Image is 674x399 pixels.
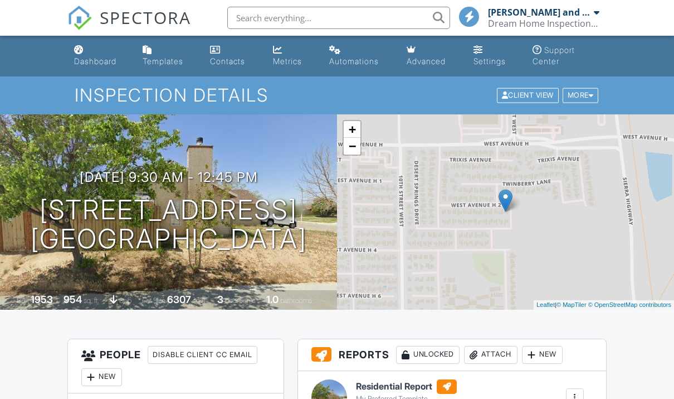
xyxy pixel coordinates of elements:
[496,90,561,99] a: Client View
[75,85,599,105] h1: Inspection Details
[522,346,563,364] div: New
[31,294,53,305] div: 1953
[273,56,302,66] div: Metrics
[344,121,360,138] a: Zoom in
[68,339,284,393] h3: People
[329,56,379,66] div: Automations
[280,296,312,305] span: bathrooms
[469,40,519,72] a: Settings
[64,294,82,305] div: 954
[167,294,191,305] div: 6307
[193,296,207,305] span: sq.ft.
[536,301,555,308] a: Leaflet
[325,40,394,72] a: Automations (Basic)
[356,379,457,394] h6: Residential Report
[556,301,587,308] a: © MapTiler
[81,368,122,386] div: New
[407,56,446,66] div: Advanced
[31,195,307,254] h1: [STREET_ADDRESS] [GEOGRAPHIC_DATA]
[67,15,191,39] a: SPECTORA
[142,296,165,305] span: Lot Size
[225,296,256,305] span: bedrooms
[266,294,279,305] div: 1.0
[473,56,506,66] div: Settings
[344,138,360,155] a: Zoom out
[534,300,674,310] div: |
[402,40,460,72] a: Advanced
[17,296,29,305] span: Built
[74,56,116,66] div: Dashboard
[588,301,671,308] a: © OpenStreetMap contributors
[138,40,197,72] a: Templates
[119,296,131,305] span: slab
[464,346,517,364] div: Attach
[80,170,258,185] h3: [DATE] 9:30 am - 12:45 pm
[217,294,223,305] div: 3
[148,346,257,364] div: Disable Client CC Email
[143,56,183,66] div: Templates
[488,7,591,18] div: [PERSON_NAME] and [PERSON_NAME]
[206,40,260,72] a: Contacts
[210,56,245,66] div: Contacts
[528,40,604,72] a: Support Center
[497,88,559,103] div: Client View
[298,339,606,371] h3: Reports
[563,88,599,103] div: More
[533,45,575,66] div: Support Center
[268,40,316,72] a: Metrics
[227,7,450,29] input: Search everything...
[100,6,191,29] span: SPECTORA
[396,346,460,364] div: Unlocked
[70,40,129,72] a: Dashboard
[84,296,99,305] span: sq. ft.
[488,18,599,29] div: Dream Home Inspections LLC
[67,6,92,30] img: The Best Home Inspection Software - Spectora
